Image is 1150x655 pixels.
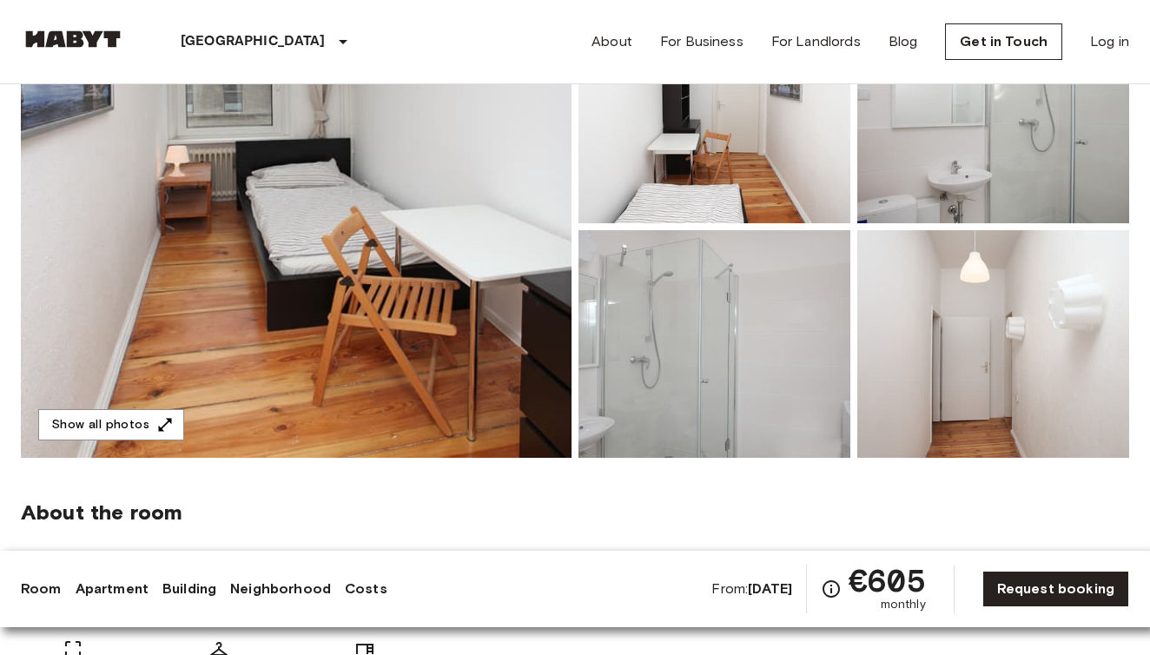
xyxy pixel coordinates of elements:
a: Costs [345,579,387,599]
span: €605 [849,565,926,596]
img: Habyt [21,30,125,48]
a: Neighborhood [230,579,331,599]
a: Get in Touch [945,23,1062,60]
a: For Business [660,31,744,52]
a: Blog [889,31,918,52]
a: Room [21,579,62,599]
a: Log in [1090,31,1129,52]
span: About the room [21,500,1129,526]
span: From: [711,579,792,599]
button: Show all photos [38,409,184,441]
img: Picture of unit DE-01-237-01M [857,230,1129,458]
svg: Check cost overview for full price breakdown. Please note that discounts apply to new joiners onl... [821,579,842,599]
p: [GEOGRAPHIC_DATA] [181,31,326,52]
a: For Landlords [771,31,861,52]
a: Building [162,579,216,599]
b: [DATE] [748,580,792,597]
a: Request booking [982,571,1129,607]
a: About [592,31,632,52]
img: Picture of unit DE-01-237-01M [578,230,850,458]
span: monthly [881,596,926,613]
a: Apartment [76,579,149,599]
